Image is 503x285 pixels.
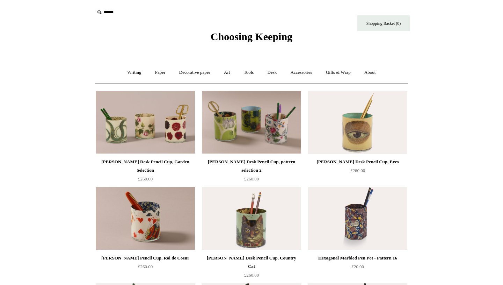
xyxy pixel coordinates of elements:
[96,187,195,250] img: John Derian Desk Pencil Cup, Roi de Coeur
[244,272,259,278] span: £260.00
[351,264,364,269] span: £20.00
[261,63,283,82] a: Desk
[357,15,410,31] a: Shopping Basket (0)
[96,158,195,186] a: [PERSON_NAME] Desk Pencil Cup, Garden Selection £260.00
[202,91,301,154] a: John Derian Desk Pencil Cup, pattern selection 2 John Derian Desk Pencil Cup, pattern selection 2
[284,63,319,82] a: Accessories
[308,187,407,250] a: Hexagonal Marbled Pen Pot - Pattern 16 Hexagonal Marbled Pen Pot - Pattern 16
[96,187,195,250] a: John Derian Desk Pencil Cup, Roi de Coeur John Derian Desk Pencil Cup, Roi de Coeur
[97,158,193,174] div: [PERSON_NAME] Desk Pencil Cup, Garden Selection
[149,63,172,82] a: Paper
[308,158,407,186] a: [PERSON_NAME] Desk Pencil Cup, Eyes £260.00
[308,91,407,154] a: John Derian Desk Pencil Cup, Eyes John Derian Desk Pencil Cup, Eyes
[202,91,301,154] img: John Derian Desk Pencil Cup, pattern selection 2
[310,254,406,262] div: Hexagonal Marbled Pen Pot - Pattern 16
[202,158,301,186] a: [PERSON_NAME] Desk Pencil Cup, pattern selection 2 £260.00
[308,254,407,283] a: Hexagonal Marbled Pen Pot - Pattern 16 £20.00
[308,187,407,250] img: Hexagonal Marbled Pen Pot - Pattern 16
[173,63,217,82] a: Decorative paper
[238,63,260,82] a: Tools
[202,187,301,250] img: John Derian Desk Pencil Cup, Country Cat
[138,264,153,269] span: £260.00
[96,91,195,154] a: John Derian Desk Pencil Cup, Garden Selection John Derian Desk Pencil Cup, Garden Selection
[244,176,259,181] span: £260.00
[218,63,236,82] a: Art
[204,158,299,174] div: [PERSON_NAME] Desk Pencil Cup, pattern selection 2
[310,158,406,166] div: [PERSON_NAME] Desk Pencil Cup, Eyes
[97,254,193,262] div: [PERSON_NAME] Pencil Cup, Roi de Coeur
[308,91,407,154] img: John Derian Desk Pencil Cup, Eyes
[211,36,292,41] a: Choosing Keeping
[121,63,148,82] a: Writing
[202,187,301,250] a: John Derian Desk Pencil Cup, Country Cat John Derian Desk Pencil Cup, Country Cat
[96,254,195,283] a: [PERSON_NAME] Pencil Cup, Roi de Coeur £260.00
[350,168,365,173] span: £260.00
[358,63,382,82] a: About
[202,254,301,283] a: [PERSON_NAME] Desk Pencil Cup, Country Cat £260.00
[211,31,292,42] span: Choosing Keeping
[96,91,195,154] img: John Derian Desk Pencil Cup, Garden Selection
[320,63,357,82] a: Gifts & Wrap
[138,176,153,181] span: £260.00
[204,254,299,271] div: [PERSON_NAME] Desk Pencil Cup, Country Cat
